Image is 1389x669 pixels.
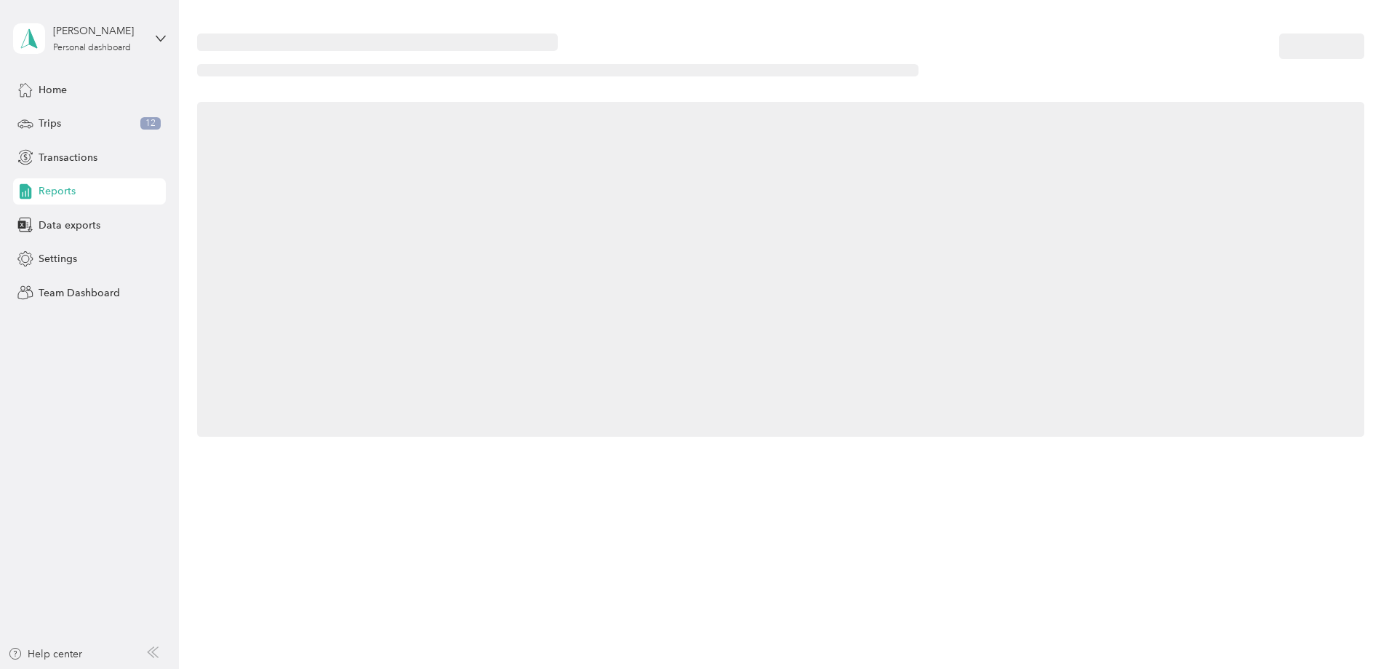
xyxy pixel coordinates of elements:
div: Personal dashboard [53,44,131,52]
span: Transactions [39,150,97,165]
span: Reports [39,183,76,199]
button: Help center [8,646,82,662]
span: Settings [39,251,77,266]
span: 12 [140,117,161,130]
span: Data exports [39,218,100,233]
div: [PERSON_NAME] [53,23,144,39]
span: Trips [39,116,61,131]
span: Home [39,82,67,98]
iframe: Everlance-gr Chat Button Frame [1308,587,1389,669]
span: Team Dashboard [39,285,120,301]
